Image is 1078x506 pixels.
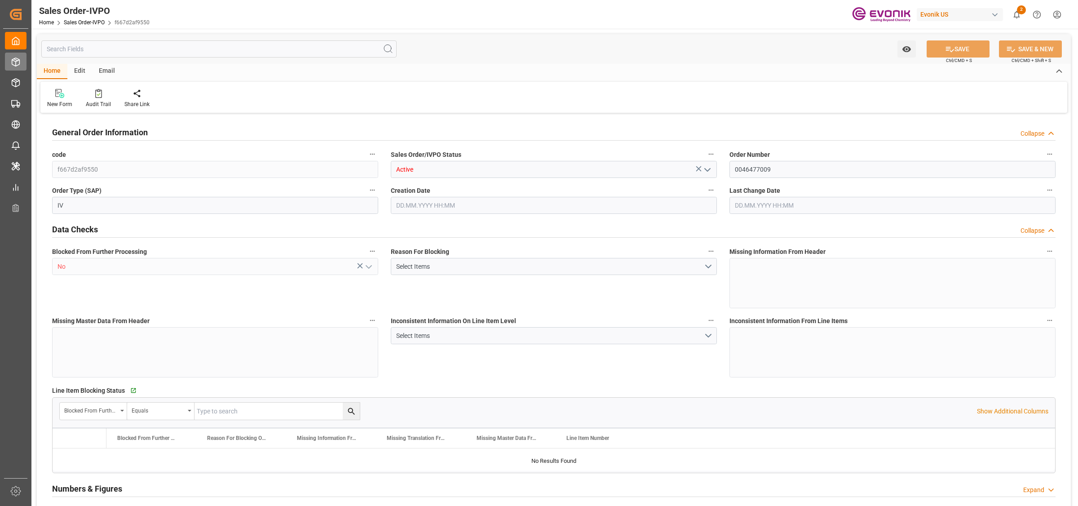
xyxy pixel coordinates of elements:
[132,404,185,415] div: Equals
[52,150,66,160] span: code
[37,64,67,79] div: Home
[1012,57,1051,64] span: Ctrl/CMD + Shift + S
[39,19,54,26] a: Home
[477,435,537,441] span: Missing Master Data From SAP
[391,258,717,275] button: open menu
[1017,5,1026,14] span: 2
[64,404,117,415] div: Blocked From Further Processing
[729,150,770,160] span: Order Number
[729,186,780,195] span: Last Change Date
[1044,148,1056,160] button: Order Number
[1027,4,1047,25] button: Help Center
[52,386,125,395] span: Line Item Blocking Status
[67,64,92,79] div: Edit
[391,150,461,160] span: Sales Order/IVPO Status
[124,100,150,108] div: Share Link
[1044,184,1056,196] button: Last Change Date
[387,435,447,441] span: Missing Translation From Master Data
[64,19,105,26] a: Sales Order-IVPO
[946,57,972,64] span: Ctrl/CMD + S
[117,435,177,441] span: Blocked From Further Processing
[1007,4,1027,25] button: show 2 new notifications
[852,7,910,22] img: Evonik-brand-mark-Deep-Purple-RGB.jpeg_1700498283.jpeg
[41,40,397,58] input: Search Fields
[47,100,72,108] div: New Form
[127,403,194,420] button: open menu
[362,260,375,274] button: open menu
[52,186,102,195] span: Order Type (SAP)
[927,40,990,58] button: SAVE
[729,247,826,257] span: Missing Information From Header
[700,163,714,177] button: open menu
[52,247,147,257] span: Blocked From Further Processing
[52,316,150,326] span: Missing Master Data From Header
[297,435,357,441] span: Missing Information From Line Item
[897,40,916,58] button: open menu
[52,126,148,138] h2: General Order Information
[391,186,430,195] span: Creation Date
[917,8,1003,21] div: Evonik US
[207,435,267,441] span: Reason For Blocking On This Line Item
[705,148,717,160] button: Sales Order/IVPO Status
[60,403,127,420] button: open menu
[39,4,150,18] div: Sales Order-IVPO
[391,327,717,344] button: open menu
[367,184,378,196] button: Order Type (SAP)
[52,223,98,235] h2: Data Checks
[1021,129,1044,138] div: Collapse
[917,6,1007,23] button: Evonik US
[705,245,717,257] button: Reason For Blocking
[396,262,704,271] div: Select Items
[86,100,111,108] div: Audit Trail
[999,40,1062,58] button: SAVE & NEW
[92,64,122,79] div: Email
[705,315,717,326] button: Inconsistent Information On Line Item Level
[729,316,848,326] span: Inconsistent Information From Line Items
[194,403,360,420] input: Type to search
[367,315,378,326] button: Missing Master Data From Header
[705,184,717,196] button: Creation Date
[1023,485,1044,495] div: Expand
[566,435,609,441] span: Line Item Number
[1021,226,1044,235] div: Collapse
[367,148,378,160] button: code
[729,197,1056,214] input: DD.MM.YYYY HH:MM
[343,403,360,420] button: search button
[1044,245,1056,257] button: Missing Information From Header
[391,316,516,326] span: Inconsistent Information On Line Item Level
[1044,315,1056,326] button: Inconsistent Information From Line Items
[391,197,717,214] input: DD.MM.YYYY HH:MM
[367,245,378,257] button: Blocked From Further Processing
[977,407,1048,416] p: Show Additional Columns
[391,247,449,257] span: Reason For Blocking
[52,483,122,495] h2: Numbers & Figures
[396,331,704,341] div: Select Items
